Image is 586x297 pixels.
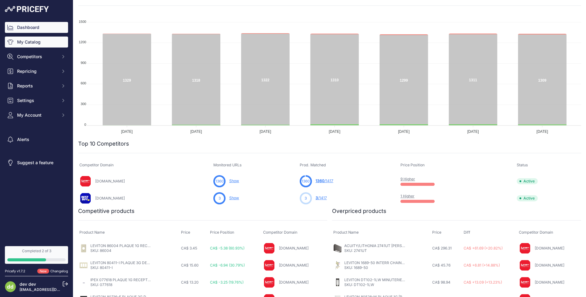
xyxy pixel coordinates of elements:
[464,230,470,235] span: Diff
[400,163,425,167] span: Price Position
[344,260,466,265] a: LEVITON 1689-50 INTERR CHAINETTE 3VIT4POS FILS 3A125V NICKEL
[5,95,68,106] button: Settings
[432,263,450,267] span: CA$ 45.76
[79,230,105,235] span: Product Name
[464,246,503,250] span: CA$ +61.69 (+20.82%)
[467,129,479,134] tspan: [DATE]
[279,263,309,267] a: [DOMAIN_NAME]
[219,196,221,201] span: 3
[344,243,514,248] a: ACUITY/LITHONIA 2741UT [PERSON_NAME] MURAL DEL 24W 2900LM3K 120/277V BRONZE FCO
[316,179,333,183] a: 1360/1417
[190,129,202,134] tspan: [DATE]
[333,230,359,235] span: Product Name
[210,263,245,267] span: CA$ -6.94 (30.79%)
[5,66,68,77] button: Repricing
[213,163,242,167] span: Monitored URLs
[260,129,271,134] tspan: [DATE]
[90,248,151,253] p: SKU: 86004
[17,83,57,89] span: Reports
[79,40,86,44] tspan: 1200
[344,278,471,282] a: LEVITON DT102-1LW MINUTERIE A REBOURS DECORA 2HRS 15A BLANC
[20,287,83,292] a: [EMAIL_ADDRESS][DOMAIN_NAME]
[50,269,68,273] a: Changelog
[279,246,309,250] a: [DOMAIN_NAME]
[90,260,174,265] a: LEVITON 80411-I PLAQUE 3G DEC PLASTIVOIRE
[90,282,151,287] p: SKU: 077618
[81,61,86,65] tspan: 900
[210,280,244,285] span: CA$ -3.25 (19.76%)
[81,102,86,106] tspan: 300
[79,163,114,167] span: Competitor Domain
[181,263,199,267] span: CA$ 15.60
[5,51,68,62] button: Competitors
[5,246,68,264] a: Completed 2 of 3
[5,110,68,121] button: My Account
[181,246,197,250] span: CA$ 3.45
[17,112,57,118] span: My Account
[535,280,564,285] a: [DOMAIN_NAME]
[316,196,327,200] a: 3/1417
[344,248,405,253] p: SKU: 2741UT
[5,80,68,91] button: Reports
[5,6,49,12] img: Pricefy Logo
[535,263,564,267] a: [DOMAIN_NAME]
[78,207,135,215] h2: Competitive products
[400,194,414,198] a: 1 Higher
[464,263,500,267] span: CA$ +6.81 (+14.88%)
[17,68,57,74] span: Repricing
[316,179,324,183] span: 1360
[332,207,386,215] h2: Overpriced products
[5,37,68,48] a: My Catalog
[535,246,564,250] a: [DOMAIN_NAME]
[95,179,125,183] a: [DOMAIN_NAME]
[79,20,86,23] tspan: 1500
[464,280,502,285] span: CA$ +13.09 (+13.23%)
[95,196,125,200] a: [DOMAIN_NAME]
[537,129,548,134] tspan: [DATE]
[432,280,450,285] span: CA$ 98.94
[121,129,133,134] tspan: [DATE]
[305,196,307,201] span: 3
[210,246,244,250] span: CA$ -5.38 (60.93%)
[432,230,441,235] span: Price
[344,265,405,270] p: SKU: 1689-50
[229,196,239,200] a: Show
[316,196,318,200] span: 3
[5,269,25,274] div: Pricefy v1.7.2
[329,129,340,134] tspan: [DATE]
[5,134,68,145] a: Alerts
[517,163,528,167] span: Status
[5,22,68,33] a: Dashboard
[300,163,326,167] span: Prod. Matched
[229,179,239,183] a: Show
[215,179,224,184] span: 1360
[432,246,452,250] span: CA$ 296.31
[181,280,199,285] span: CA$ 13.20
[90,265,151,270] p: SKU: 80411-I
[17,97,57,104] span: Settings
[90,278,163,282] a: IPEX 077618 PLAQUE 1G RECEPT 15A CPV
[400,177,415,181] a: 9 Higher
[279,280,309,285] a: [DOMAIN_NAME]
[344,282,405,287] p: SKU: DT102-1LW
[181,230,190,235] span: Price
[81,81,86,85] tspan: 600
[37,269,49,274] span: New
[398,129,410,134] tspan: [DATE]
[5,157,68,168] a: Suggest a feature
[263,230,297,235] span: Competitor Domain
[517,195,538,201] span: Active
[17,54,57,60] span: Competitors
[90,243,186,248] a: LEVITON 86004 PLAQUE 1G RECEPT 15APLAST IVOIRE
[84,123,86,126] tspan: 0
[210,230,234,235] span: Price Position
[78,140,129,148] h2: Top 10 Competitors
[517,178,538,184] span: Active
[519,230,553,235] span: Competitor Domain
[7,249,66,253] div: Completed 2 of 3
[20,281,36,287] a: dev dev
[302,179,310,184] span: 1360
[5,22,68,239] nav: Sidebar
